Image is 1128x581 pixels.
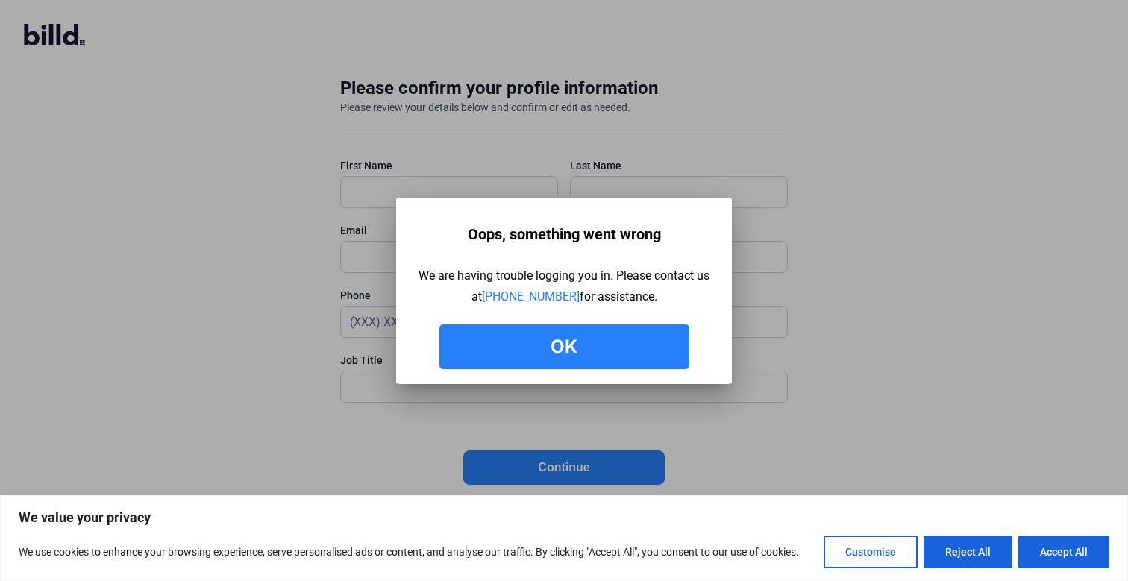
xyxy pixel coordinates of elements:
div: Oops, something went wrong [468,220,661,248]
div: We are having trouble logging you in. Please contact us at for assistance. [419,266,709,307]
a: [PHONE_NUMBER] [482,289,580,304]
button: Accept All [1018,536,1109,568]
p: We value your privacy [19,509,1109,527]
p: We use cookies to enhance your browsing experience, serve personalised ads or content, and analys... [19,543,799,561]
button: Reject All [924,536,1012,568]
button: Customise [824,536,918,568]
button: Ok [439,324,689,369]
